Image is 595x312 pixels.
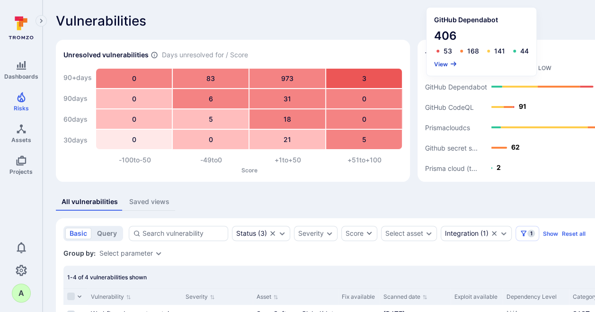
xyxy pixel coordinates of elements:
button: Integration(1) [445,230,488,237]
div: 0 [96,89,172,108]
div: Status [236,230,256,237]
button: Clear selection [269,230,276,237]
div: 0 [326,89,402,108]
div: Dependency Level [506,293,565,301]
div: 973 [249,69,325,88]
div: -100 to -50 [97,155,173,165]
button: Score [341,226,377,241]
button: Clear selection [490,230,498,237]
div: 0 [96,109,172,129]
div: 90+ days [63,68,92,87]
span: Vulnerabilities [56,13,146,28]
div: 168 [467,47,479,55]
div: 18 [249,109,325,129]
div: ( 1 ) [445,230,488,237]
span: GitHub Dependabot [434,15,529,25]
div: 30 days [63,131,92,150]
div: 83 [173,69,249,88]
span: Select all rows [67,293,75,300]
button: Severity [298,230,324,237]
div: 6 [173,89,249,108]
div: 3 [326,69,402,88]
div: +1 to +50 [249,155,326,165]
button: Expand dropdown [425,230,433,237]
text: Github secret s... [425,144,478,152]
button: Select asset [385,230,423,237]
i: Expand navigation menu [38,17,44,25]
div: Integration [445,230,479,237]
div: Exploit available [454,293,499,301]
button: A [12,284,31,303]
button: query [93,228,121,239]
div: Fix available [342,293,376,301]
span: Number of vulnerabilities in status ‘Open’ ‘Triaged’ and ‘In process’ divided by score and scanne... [151,50,158,60]
span: Risks [14,105,29,112]
button: Sort by Scanned date [383,293,427,301]
div: Saved views [129,197,169,206]
div: 0 [173,130,249,149]
div: -49 to 0 [173,155,250,165]
button: basic [65,228,91,239]
div: ( 3 ) [236,230,267,237]
input: Search vulnerability [142,229,224,238]
button: Expand dropdown [326,230,333,237]
div: 44 [520,47,529,55]
div: +51 to +100 [326,155,403,165]
button: Show [543,230,558,237]
div: 5 [173,109,249,129]
text: 91 [519,102,526,110]
text: GitHub CodeQL [425,103,474,111]
span: Dashboards [4,73,38,80]
span: Group by: [63,249,96,258]
div: Score [346,229,364,238]
div: All vulnerabilities [62,197,118,206]
h2: Unresolved vulnerabilities [63,50,149,60]
div: 0 [326,109,402,129]
span: Assets [11,136,31,143]
p: Score [97,167,402,174]
text: Prisma cloud (t... [425,164,477,172]
div: 90 days [63,89,92,108]
button: Sort by Asset [257,293,278,301]
span: 1-4 of 4 vulnerabilities shown [67,274,147,281]
button: Reset all [562,230,586,237]
span: 406 [434,28,529,44]
span: Days unresolved for / Score [162,50,248,60]
button: Sort by Severity [186,293,215,301]
div: 0 [96,69,172,88]
div: 60 days [63,110,92,129]
div: Low [538,64,551,72]
button: Status(3) [236,230,267,237]
text: GitHub Dependabot [425,83,487,91]
button: Expand navigation menu [36,15,47,27]
button: View [434,61,457,68]
div: 21 [249,130,325,149]
button: Expand dropdown [278,230,286,237]
button: Select parameter [99,250,153,257]
text: 2 [497,163,501,171]
div: andras.nemes@snowsoftware.com [12,284,31,303]
button: Sort by Vulnerability [91,293,131,301]
div: 5 [326,130,402,149]
div: 31 [249,89,325,108]
span: 1 [527,230,535,237]
div: 0 [96,130,172,149]
button: Expand dropdown [155,250,162,257]
text: Prismacloudcs [425,124,470,132]
button: Filters [515,226,539,241]
button: Expand dropdown [500,230,507,237]
div: 141 [494,47,505,55]
span: Projects [9,168,33,175]
div: grouping parameters [99,250,162,257]
text: 62 [511,143,520,151]
div: 53 [444,47,452,55]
